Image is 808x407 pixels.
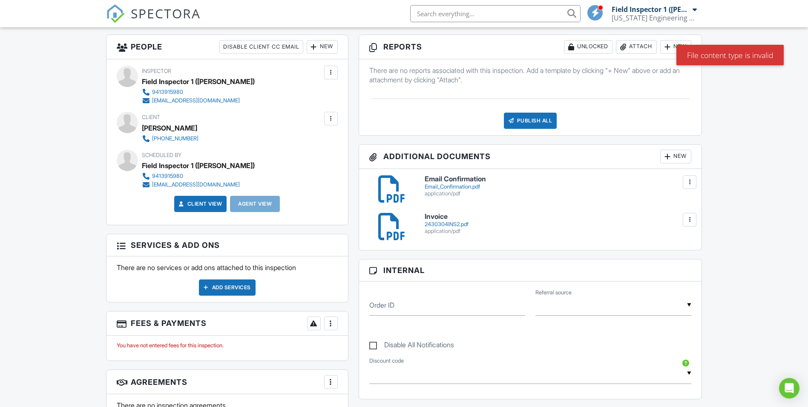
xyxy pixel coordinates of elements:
[612,5,690,14] div: Field Inspector 1 ([PERSON_NAME])
[142,114,160,120] span: Client
[359,35,702,59] h3: Reports
[152,89,183,96] div: 9413915980
[131,4,201,22] span: SPECTORA
[359,145,702,169] h3: Additional Documents
[425,175,692,183] h6: Email Confirmation
[425,190,692,197] div: application/pdf
[142,180,248,189] a: [EMAIL_ADDRESS][DOMAIN_NAME]
[369,300,394,310] label: Order ID
[616,40,657,54] div: Attach
[425,183,692,190] div: Email_Confirmation.pdf
[425,221,692,228] div: 2430304INS2.pdf
[199,279,256,296] div: Add Services
[142,96,248,105] a: [EMAIL_ADDRESS][DOMAIN_NAME]
[779,378,799,398] div: Open Intercom Messenger
[660,150,691,163] div: New
[425,213,692,221] h6: Invoice
[142,75,255,88] div: Field Inspector 1 ([PERSON_NAME])
[142,88,248,96] a: 9413915980
[142,68,171,74] span: Inspector
[142,172,248,180] a: 9413915980
[152,173,183,180] div: 9413915980
[142,122,197,134] div: [PERSON_NAME]
[425,228,692,235] div: application/pdf
[142,152,181,158] span: Scheduled By
[106,35,348,59] h3: People
[410,5,581,22] input: Search everything...
[612,14,697,22] div: Florida Engineering LLC
[152,135,198,142] div: [PHONE_NUMBER]
[564,40,612,54] div: Unlocked
[219,40,303,54] div: Disable Client CC Email
[142,159,255,172] div: Field Inspector 1 ([PERSON_NAME])
[425,213,692,235] a: Invoice 2430304INS2.pdf application/pdf
[117,342,338,349] div: You have not entered fees for this inspection.
[504,113,557,129] div: Publish All
[359,259,702,282] h3: Internal
[369,357,404,365] label: Discount code
[676,45,784,65] div: File content type is invalid
[369,341,454,352] label: Disable All Notifications
[535,289,572,297] label: Referral source
[106,12,201,29] a: SPECTORA
[106,256,348,302] div: There are no services or add ons attached to this inspection
[660,40,691,54] div: New
[106,311,348,336] h3: Fees & Payments
[142,134,198,143] a: [PHONE_NUMBER]
[369,66,692,85] p: There are no reports associated with this inspection. Add a template by clicking "+ New" above or...
[425,175,692,197] a: Email Confirmation Email_Confirmation.pdf application/pdf
[177,200,222,208] a: Client View
[307,40,338,54] div: New
[106,370,348,394] h3: Agreements
[152,97,240,104] div: [EMAIL_ADDRESS][DOMAIN_NAME]
[106,234,348,256] h3: Services & Add ons
[152,181,240,188] div: [EMAIL_ADDRESS][DOMAIN_NAME]
[106,4,125,23] img: The Best Home Inspection Software - Spectora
